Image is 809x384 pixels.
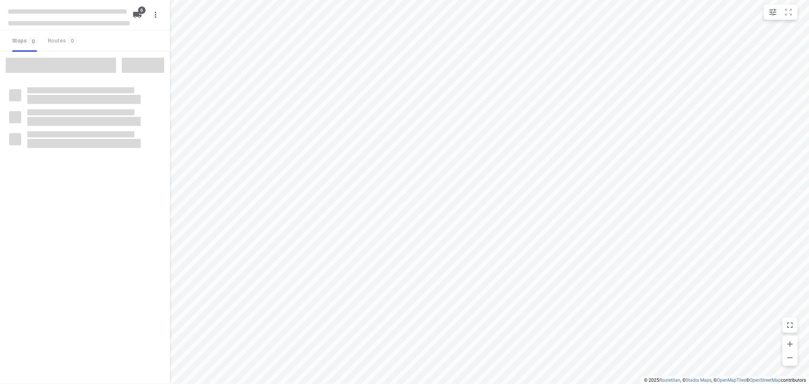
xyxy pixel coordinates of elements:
a: Routetitan [659,378,680,383]
button: Map settings [765,5,781,20]
a: OpenStreetMap [749,378,781,383]
a: Stadia Maps [686,378,712,383]
li: © 2025 , © , © © contributors [644,378,806,383]
a: OpenMapTiles [717,378,746,383]
div: small contained button group [764,5,798,20]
